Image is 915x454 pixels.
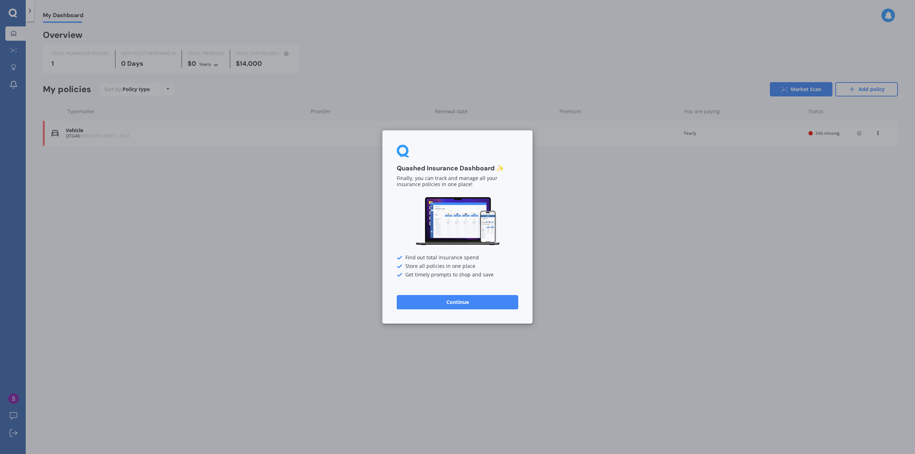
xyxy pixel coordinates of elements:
h3: Quashed Insurance Dashboard ✨ [397,164,518,173]
p: Finally, you can track and manage all your insurance policies in one place! [397,176,518,188]
img: Dashboard [415,196,500,246]
div: Find out total insurance spend [397,255,518,261]
button: Continue [397,295,518,309]
div: Store all policies in one place [397,264,518,269]
div: Get timely prompts to shop and save [397,272,518,278]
